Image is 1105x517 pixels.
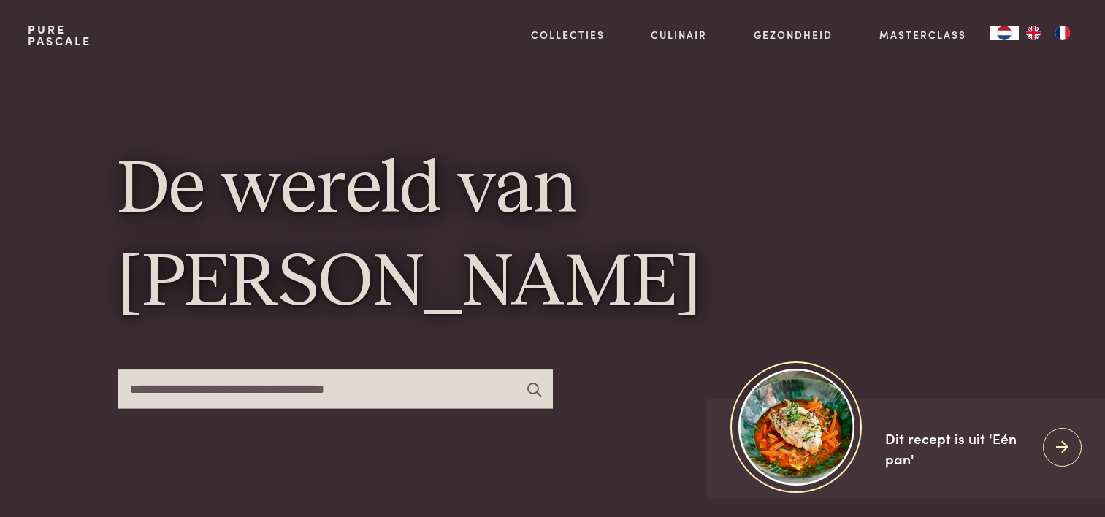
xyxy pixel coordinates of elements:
a: Masterclass [879,27,966,42]
aside: Language selected: Nederlands [990,26,1077,40]
a: https://admin.purepascale.com/wp-content/uploads/2025/08/home_recept_link.jpg Dit recept is uit '... [707,399,1105,499]
ul: Language list [1019,26,1077,40]
a: Gezondheid [754,27,833,42]
a: FR [1048,26,1077,40]
a: NL [990,26,1019,40]
img: https://admin.purepascale.com/wp-content/uploads/2025/08/home_recept_link.jpg [738,369,854,485]
a: Collecties [531,27,605,42]
div: Dit recept is uit 'Eén pan' [885,428,1031,470]
h1: De wereld van [PERSON_NAME] [118,145,988,331]
a: EN [1019,26,1048,40]
a: Culinair [651,27,707,42]
a: PurePascale [28,23,91,47]
div: Language [990,26,1019,40]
